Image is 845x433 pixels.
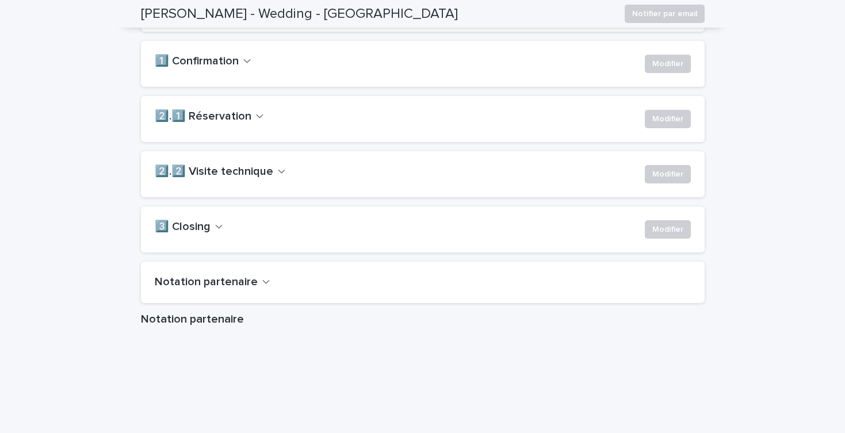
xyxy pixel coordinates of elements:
[645,165,691,183] button: Modifier
[645,220,691,239] button: Modifier
[652,168,683,180] span: Modifier
[155,55,239,68] h2: 1️⃣ Confirmation
[155,110,264,124] button: 2️⃣.1️⃣ Réservation
[141,312,705,326] h1: Notation partenaire
[155,275,270,289] button: Notation partenaire
[645,55,691,73] button: Modifier
[645,110,691,128] button: Modifier
[155,165,273,179] h2: 2️⃣.2️⃣ Visite technique
[141,6,458,22] h2: [PERSON_NAME] - Wedding - [GEOGRAPHIC_DATA]
[652,113,683,125] span: Modifier
[155,110,251,124] h2: 2️⃣.1️⃣ Réservation
[155,220,211,234] h2: 3️⃣ Closing
[155,165,286,179] button: 2️⃣.2️⃣ Visite technique
[155,275,258,289] h2: Notation partenaire
[632,8,697,20] span: Notifier par email
[155,55,251,68] button: 1️⃣ Confirmation
[652,58,683,70] span: Modifier
[155,220,223,234] button: 3️⃣ Closing
[652,224,683,235] span: Modifier
[625,5,705,23] button: Notifier par email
